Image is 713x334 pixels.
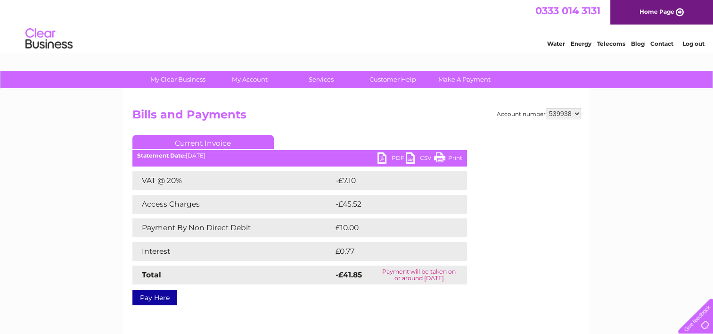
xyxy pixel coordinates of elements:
td: Payment By Non Direct Debit [132,218,333,237]
td: -£7.10 [333,171,446,190]
b: Statement Date: [137,152,186,159]
strong: Total [142,270,161,279]
a: Print [434,152,462,166]
div: [DATE] [132,152,467,159]
td: £10.00 [333,218,448,237]
a: Log out [682,40,704,47]
a: Customer Help [354,71,432,88]
a: Make A Payment [426,71,503,88]
a: PDF [377,152,406,166]
td: -£45.52 [333,195,449,214]
a: Water [547,40,565,47]
a: Contact [650,40,673,47]
a: CSV [406,152,434,166]
a: My Account [211,71,288,88]
a: Current Invoice [132,135,274,149]
a: Pay Here [132,290,177,305]
img: logo.png [25,25,73,53]
td: Interest [132,242,333,261]
a: Energy [571,40,591,47]
a: Services [282,71,360,88]
div: Clear Business is a trading name of Verastar Limited (registered in [GEOGRAPHIC_DATA] No. 3667643... [134,5,580,46]
h2: Bills and Payments [132,108,581,126]
strong: -£41.85 [336,270,362,279]
td: Access Charges [132,195,333,214]
a: Telecoms [597,40,625,47]
div: Account number [497,108,581,119]
a: My Clear Business [139,71,217,88]
a: Blog [631,40,645,47]
td: Payment will be taken on or around [DATE] [371,266,467,284]
td: £0.77 [333,242,445,261]
a: 0333 014 3131 [535,5,600,17]
td: VAT @ 20% [132,171,333,190]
